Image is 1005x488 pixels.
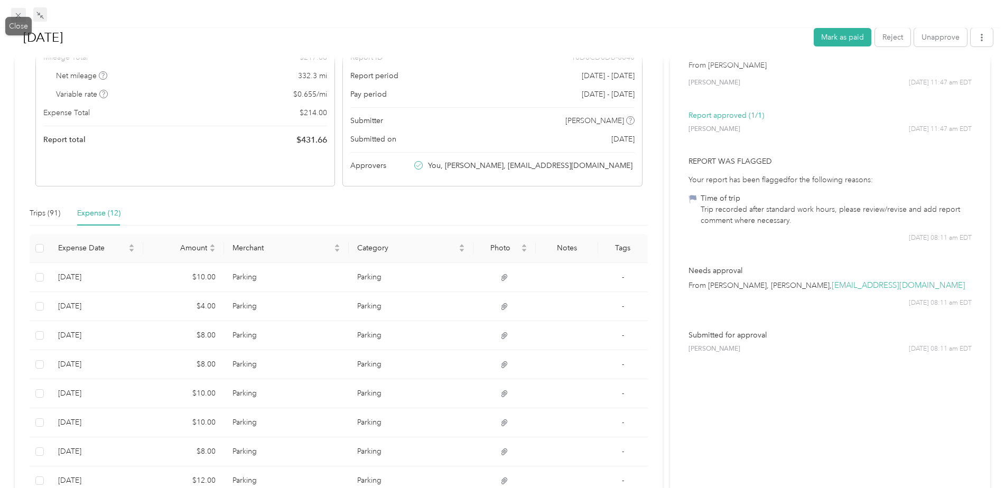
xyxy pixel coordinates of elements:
td: 8-1-2025 [50,379,143,408]
span: [PERSON_NAME] [565,115,624,126]
a: [EMAIL_ADDRESS][DOMAIN_NAME] [832,280,965,290]
p: Report was flagged [688,156,972,167]
td: Parking [349,263,473,292]
th: Tags [598,234,648,263]
span: caret-down [128,247,135,254]
td: - [598,350,648,379]
span: Pay period [350,89,387,100]
div: Trip recorded after standard work hours, please review/revise and add report comment where necess... [701,204,972,226]
p: Needs approval [688,265,972,276]
td: Parking [224,408,349,437]
td: - [598,292,648,321]
th: Photo [473,234,536,263]
span: [PERSON_NAME] [688,78,740,88]
span: $ 0.655 / mi [293,89,327,100]
td: 8-7-2025 [50,263,143,292]
td: 8-1-2025 [50,321,143,350]
div: Trips (91) [30,208,60,219]
span: [DATE] 11:47 am EDT [909,125,972,134]
span: Expense Total [43,107,90,118]
span: - [622,302,624,311]
td: - [598,321,648,350]
span: You, [PERSON_NAME], [EMAIL_ADDRESS][DOMAIN_NAME] [428,160,632,171]
td: - [598,263,648,292]
td: Parking [349,379,473,408]
span: caret-down [209,247,216,254]
span: caret-down [459,247,465,254]
th: Amount [143,234,224,263]
span: caret-down [521,247,527,254]
span: Category [357,243,457,252]
span: - [622,331,624,340]
span: Variable rate [56,89,108,100]
td: $10.00 [143,379,224,408]
p: Submitted for approval [688,330,972,341]
td: Parking [349,437,473,466]
td: Parking [349,321,473,350]
span: caret-up [209,242,216,249]
span: [DATE] 08:11 am EDT [909,344,972,354]
iframe: Everlance-gr Chat Button Frame [946,429,1005,488]
span: - [622,389,624,398]
div: Close [5,17,32,35]
th: Merchant [224,234,349,263]
span: Photo [482,243,519,252]
span: - [622,476,624,485]
td: $8.00 [143,350,224,379]
div: Time of trip [701,193,972,204]
span: caret-up [334,242,340,249]
span: 332.3 mi [298,70,327,81]
span: Amount [152,243,207,252]
span: [DATE] [611,134,635,145]
button: Reject [875,28,910,46]
td: Parking [224,292,349,321]
span: Merchant [232,243,332,252]
span: [PERSON_NAME] [688,125,740,134]
span: [DATE] 11:47 am EDT [909,78,972,88]
td: Parking [224,350,349,379]
td: Parking [224,321,349,350]
div: Expense (12) [77,208,120,219]
span: - [622,418,624,427]
h1: August 2025 [12,25,806,50]
td: 8-1-2025 [50,292,143,321]
div: Your report has been flagged for the following reasons: [688,174,972,185]
td: $8.00 [143,437,224,466]
span: $ 431.66 [296,134,327,146]
span: [DATE] 08:11 am EDT [909,233,972,243]
td: - [598,437,648,466]
span: caret-up [128,242,135,249]
span: - [622,447,624,456]
span: $ 214.00 [300,107,327,118]
span: caret-down [334,247,340,254]
td: 8-1-2025 [50,408,143,437]
span: caret-up [521,242,527,249]
td: Parking [349,292,473,321]
span: [PERSON_NAME] [688,344,740,354]
span: Report period [350,70,398,81]
span: - [622,360,624,369]
td: $8.00 [143,321,224,350]
p: From [PERSON_NAME], [PERSON_NAME], [688,280,972,291]
span: [DATE] - [DATE] [582,89,635,100]
td: Parking [224,263,349,292]
td: $10.00 [143,408,224,437]
span: [DATE] 08:11 am EDT [909,298,972,308]
span: Submitted on [350,134,396,145]
span: Submitter [350,115,383,126]
span: Report total [43,134,86,145]
span: - [622,273,624,281]
td: 8-1-2025 [50,437,143,466]
button: Unapprove [914,28,967,46]
td: - [598,408,648,437]
td: $4.00 [143,292,224,321]
span: [DATE] - [DATE] [582,70,635,81]
td: - [598,379,648,408]
td: Parking [224,379,349,408]
td: $10.00 [143,263,224,292]
th: Category [349,234,473,263]
p: Report approved (1/1) [688,110,972,121]
th: Expense Date [50,234,143,263]
td: 8-1-2025 [50,350,143,379]
span: Net mileage [56,70,107,81]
